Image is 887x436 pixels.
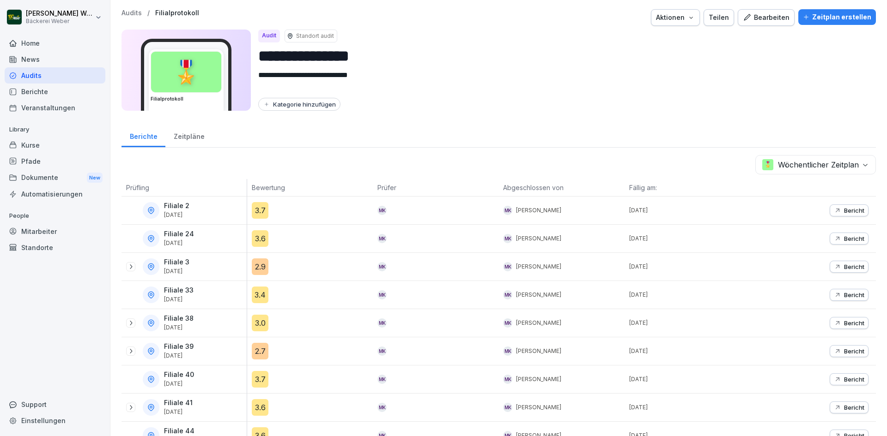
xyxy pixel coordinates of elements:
div: Zeitplan erstellen [803,12,871,22]
p: [DATE] [629,319,750,327]
p: [DATE] [629,263,750,271]
div: Home [5,35,105,51]
button: Bericht [830,401,869,413]
p: Filiale 38 [164,315,194,323]
th: Fällig am: [625,179,750,197]
div: Bearbeiten [743,12,790,23]
p: [PERSON_NAME] [516,206,561,215]
p: [DATE] [629,403,750,412]
p: Prüfling [126,183,242,192]
a: Berichte [5,84,105,100]
p: [PERSON_NAME] [516,263,561,271]
button: Kategorie hinzufügen [258,98,340,111]
p: Filiale 44 [164,427,194,435]
p: [DATE] [164,409,193,415]
p: [DATE] [629,206,750,215]
p: [DATE] [164,381,194,387]
p: [DATE] [164,324,194,331]
p: [DATE] [164,240,194,246]
p: Filiale 2 [164,202,189,210]
div: MK [377,262,387,271]
div: MK [377,206,387,215]
button: Bericht [830,317,869,329]
p: [PERSON_NAME] [516,403,561,412]
button: Aktionen [651,9,700,26]
div: Kurse [5,137,105,153]
div: MK [377,318,387,328]
p: / [147,9,150,17]
div: 2.7 [252,343,268,359]
div: 2.9 [252,258,268,275]
button: Bericht [830,233,869,245]
button: Bericht [830,261,869,273]
div: Berichte [122,124,165,147]
div: Audit [258,30,280,42]
a: Audits [122,9,142,17]
div: Aktionen [656,12,695,23]
p: Bericht [844,207,864,214]
div: 3.4 [252,287,268,303]
div: MK [503,403,512,412]
button: Zeitplan erstellen [798,9,876,25]
p: Filiale 33 [164,287,194,294]
button: Bericht [830,289,869,301]
p: [DATE] [629,375,750,383]
p: Abgeschlossen von [503,183,620,192]
div: MK [503,234,512,243]
div: MK [503,206,512,215]
p: [PERSON_NAME] [516,291,561,299]
p: Bericht [844,404,864,411]
a: Filialprotokoll [155,9,199,17]
h3: Filialprotokoll [151,96,222,102]
button: Bearbeiten [738,9,795,26]
p: [DATE] [629,291,750,299]
p: Filiale 41 [164,399,193,407]
p: [DATE] [629,347,750,355]
p: Bericht [844,347,864,355]
div: MK [377,375,387,384]
p: Bericht [844,376,864,383]
div: Support [5,396,105,412]
p: [DATE] [164,352,194,359]
p: Bericht [844,319,864,327]
a: News [5,51,105,67]
a: Standorte [5,239,105,256]
a: Automatisierungen [5,186,105,202]
p: [PERSON_NAME] [516,319,561,327]
div: 3.0 [252,315,268,331]
p: Bericht [844,263,864,270]
a: Audits [5,67,105,84]
div: 3.6 [252,230,268,247]
button: Bericht [830,373,869,385]
p: Filiale 39 [164,343,194,351]
p: Bewertung [252,183,368,192]
button: Bericht [830,345,869,357]
a: Pfade [5,153,105,169]
p: People [5,209,105,223]
button: Bericht [830,204,869,216]
p: Bericht [844,235,864,242]
p: [DATE] [164,296,194,303]
p: [PERSON_NAME] [516,375,561,383]
p: [PERSON_NAME] [516,347,561,355]
div: 🎖️ [151,52,221,92]
div: MK [503,290,512,299]
th: Prüfer [373,179,498,197]
div: MK [377,403,387,412]
div: MK [503,262,512,271]
p: [PERSON_NAME] Weber [26,10,93,18]
div: Kategorie hinzufügen [263,101,336,108]
div: MK [377,290,387,299]
p: [DATE] [164,212,189,218]
div: 3.6 [252,399,268,416]
a: Zeitpläne [165,124,213,147]
p: Filiale 24 [164,230,194,238]
div: MK [503,346,512,356]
